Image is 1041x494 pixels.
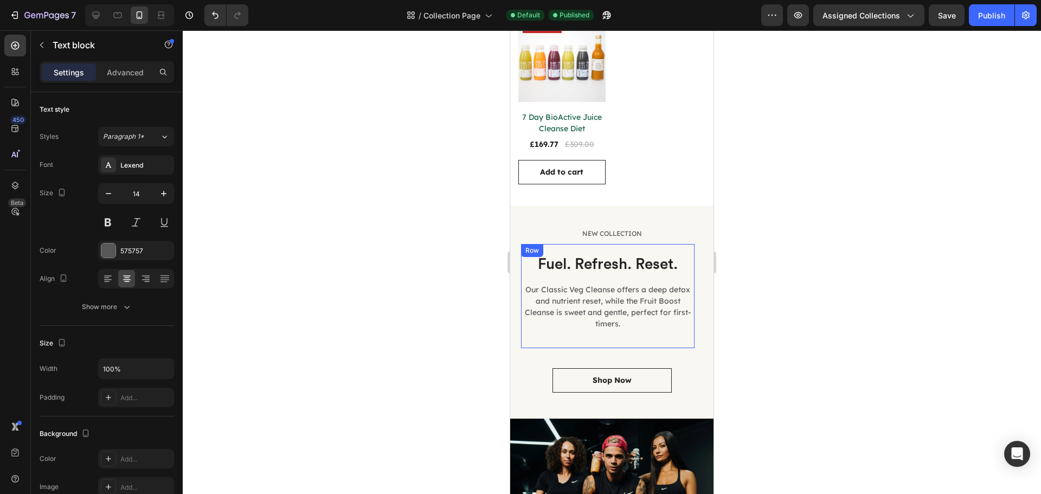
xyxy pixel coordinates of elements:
div: Color [40,246,56,255]
span: Save [938,11,956,20]
span: Default [517,10,540,20]
div: 450 [10,116,26,124]
div: Color [40,454,56,464]
span: / [419,10,421,21]
p: Text block [53,39,145,52]
iframe: Design area [510,30,714,494]
span: Published [560,10,589,20]
div: Styles [40,132,59,142]
div: Text style [40,105,69,114]
div: Add... [120,393,171,403]
div: Background [40,427,92,441]
div: Width [40,364,57,374]
div: Size [40,336,68,351]
p: Advanced [107,67,144,78]
div: Publish [978,10,1005,21]
button: Show more [40,297,174,317]
div: Padding [40,393,65,402]
input: Auto [99,359,173,378]
span: Assigned Collections [822,10,900,21]
div: Size [40,186,68,201]
div: Font [40,160,53,170]
p: Settings [54,67,84,78]
div: Open Intercom Messenger [1004,441,1030,467]
div: Add... [120,483,171,492]
div: Align [40,272,70,286]
span: Paragraph 1* [103,132,144,142]
div: Beta [8,198,26,207]
div: Image [40,482,59,492]
div: Show more [82,301,132,312]
div: Lexend [120,161,171,170]
span: Collection Page [423,10,480,21]
div: 575757 [120,246,171,256]
button: Save [929,4,965,26]
button: 7 [4,4,81,26]
p: 7 [71,9,76,22]
button: Publish [969,4,1014,26]
div: Undo/Redo [204,4,248,26]
button: Paragraph 1* [98,127,174,146]
div: Add... [120,454,171,464]
button: Assigned Collections [813,4,924,26]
